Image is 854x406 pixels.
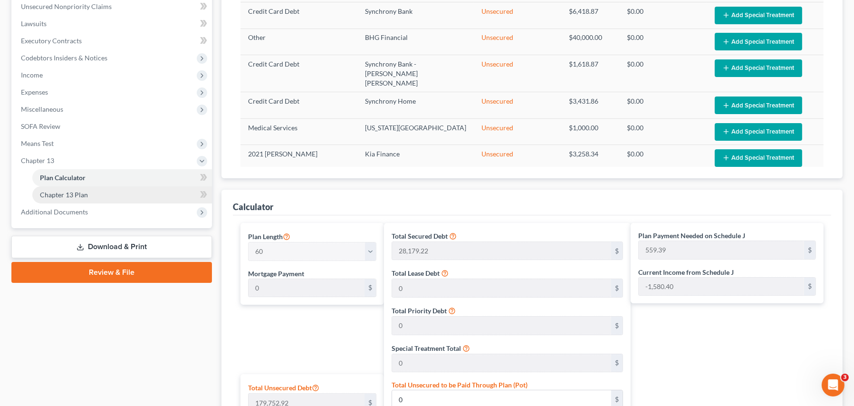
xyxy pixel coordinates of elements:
button: Add Special Treatment [715,33,802,50]
div: $ [611,279,623,297]
label: Plan Payment Needed on Schedule J [638,231,745,241]
span: Additional Documents [21,208,88,216]
button: Add Special Treatment [715,149,802,167]
label: Total Lease Debt [392,268,440,278]
td: Unsecured [474,2,561,29]
td: Kia Finance [357,145,474,171]
label: Special Treatment Total [392,343,461,353]
td: Credit Card Debt [240,92,357,118]
span: SOFA Review [21,122,60,130]
label: Total Secured Debt [392,231,448,241]
label: Total Unsecured to be Paid Through Plan (Pot) [392,380,528,390]
td: $1,618.87 [561,55,620,92]
label: Mortgage Payment [248,269,304,279]
td: Credit Card Debt [240,55,357,92]
input: 0.00 [392,279,611,297]
td: Synchrony Bank - [PERSON_NAME] [PERSON_NAME] [357,55,474,92]
input: 0.00 [639,278,804,296]
input: 0.00 [639,241,804,259]
td: Other [240,29,357,55]
td: Synchrony Home [357,92,474,118]
td: Unsecured [474,29,561,55]
div: $ [804,241,816,259]
td: $1,000.00 [561,118,620,145]
label: Total Unsecured Debt [248,382,319,393]
div: $ [611,317,623,335]
a: Plan Calculator [32,169,212,186]
span: Unsecured Nonpriority Claims [21,2,112,10]
td: Medical Services [240,118,357,145]
button: Add Special Treatment [715,59,802,77]
span: Miscellaneous [21,105,63,113]
input: 0.00 [392,317,611,335]
iframe: Intercom live chat [822,374,844,396]
input: 0.00 [392,354,611,372]
input: 0.00 [392,242,611,260]
td: $0.00 [620,55,707,92]
td: 2021 [PERSON_NAME] [240,145,357,171]
span: Chapter 13 [21,156,54,164]
td: $6,418.87 [561,2,620,29]
td: $0.00 [620,2,707,29]
td: $3,431.86 [561,92,620,118]
button: Add Special Treatment [715,123,802,141]
div: $ [804,278,816,296]
label: Total Priority Debt [392,306,447,316]
div: Calculator [233,201,273,213]
td: $40,000.00 [561,29,620,55]
span: Income [21,71,43,79]
div: $ [365,279,376,297]
a: Executory Contracts [13,32,212,49]
label: Plan Length [248,231,290,242]
td: Unsecured [474,55,561,92]
td: $0.00 [620,145,707,171]
td: $0.00 [620,92,707,118]
span: Lawsuits [21,19,47,28]
td: Unsecured [474,145,561,171]
td: [US_STATE][GEOGRAPHIC_DATA] [357,118,474,145]
span: Executory Contracts [21,37,82,45]
a: Chapter 13 Plan [32,186,212,203]
td: $0.00 [620,29,707,55]
td: $0.00 [620,118,707,145]
td: Credit Card Debt [240,2,357,29]
span: Codebtors Insiders & Notices [21,54,107,62]
span: Chapter 13 Plan [40,191,88,199]
button: Add Special Treatment [715,97,802,114]
td: Synchrony Bank [357,2,474,29]
td: Unsecured [474,92,561,118]
a: Download & Print [11,236,212,258]
span: Means Test [21,139,54,147]
td: BHG Financial [357,29,474,55]
span: Plan Calculator [40,174,86,182]
div: $ [611,354,623,372]
span: Expenses [21,88,48,96]
span: 3 [841,374,849,381]
td: $3,258.34 [561,145,620,171]
label: Current Income from Schedule J [638,267,734,277]
a: Review & File [11,262,212,283]
a: Lawsuits [13,15,212,32]
td: Unsecured [474,118,561,145]
a: SOFA Review [13,118,212,135]
div: $ [611,242,623,260]
button: Add Special Treatment [715,7,802,24]
input: 0.00 [249,279,365,297]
